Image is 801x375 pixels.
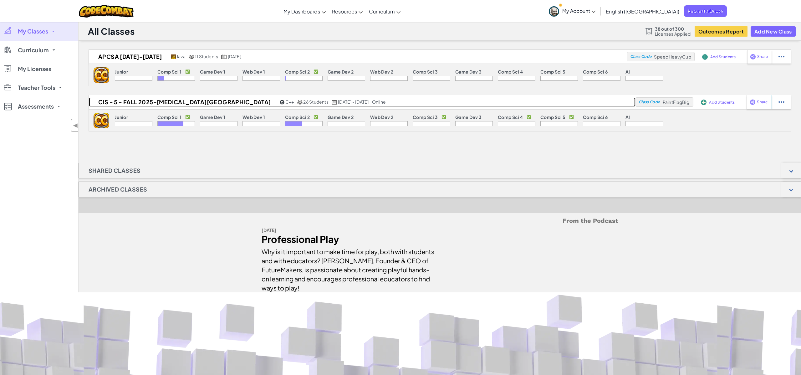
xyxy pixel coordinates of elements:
[583,69,608,74] p: Comp Sci 6
[370,69,393,74] p: Web Dev 2
[285,99,294,105] span: C++
[329,3,366,20] a: Resources
[18,66,51,72] span: My Licenses
[332,100,337,105] img: calendar.svg
[262,216,618,226] h5: From the Podcast
[540,115,565,120] p: Comp Sci 5
[663,99,689,105] span: PaintFlagBig
[73,121,78,130] span: ◀
[778,99,784,105] img: IconStudentEllipsis.svg
[654,54,691,59] span: SpeedHeavyCup
[200,69,225,74] p: Game Dev 1
[79,182,157,197] h1: Archived Classes
[89,97,278,107] h2: CIS - 5 - Fall 2025-[MEDICAL_DATA][GEOGRAPHIC_DATA]
[372,99,386,105] div: online
[328,69,354,74] p: Game Dev 2
[498,69,523,74] p: Comp Sci 4
[778,54,784,59] img: IconStudentEllipsis.svg
[750,99,756,105] img: IconShare_Purple.svg
[185,69,190,74] p: ✅
[639,100,660,104] span: Class Code
[546,1,599,21] a: My Account
[369,8,395,15] span: Curriculum
[195,54,218,59] span: 11 Students
[242,115,265,120] p: Web Dev 1
[285,69,310,74] p: Comp Sci 2
[709,100,735,104] span: Add Students
[455,69,482,74] p: Game Dev 3
[757,100,768,104] span: Share
[750,54,756,59] img: IconShare_Purple.svg
[18,104,54,109] span: Assessments
[79,5,134,18] img: CodeCombat logo
[498,115,523,120] p: Comp Sci 4
[625,115,630,120] p: AI
[200,115,225,120] p: Game Dev 1
[280,3,329,20] a: My Dashboards
[527,115,531,120] p: ✅
[455,115,482,120] p: Game Dev 3
[625,69,630,74] p: AI
[630,55,651,59] span: Class Code
[314,69,318,74] p: ✅
[303,99,329,105] span: 26 Students
[370,115,393,120] p: Web Dev 2
[413,115,438,120] p: Comp Sci 3
[366,3,404,20] a: Curriculum
[176,54,186,59] span: Java
[115,115,128,120] p: Junior
[18,28,48,34] span: My Classes
[189,54,194,59] img: MultipleUsers.png
[79,163,151,178] h1: Shared Classes
[171,54,176,59] img: java.png
[562,8,596,14] span: My Account
[540,69,565,74] p: Comp Sci 5
[185,115,190,120] p: ✅
[89,52,627,61] a: APCSA [DATE]-[DATE] Java 11 Students [DATE]
[757,55,768,59] span: Share
[94,113,109,128] img: logo
[655,26,691,31] span: 38 out of 300
[702,54,708,60] img: IconAddStudents.svg
[297,100,303,105] img: MultipleUsers.png
[606,8,679,15] span: English ([GEOGRAPHIC_DATA])
[89,97,635,107] a: CIS - 5 - Fall 2025-[MEDICAL_DATA][GEOGRAPHIC_DATA] C++ 26 Students [DATE] - [DATE] online
[157,69,181,74] p: Comp Sci 1
[413,69,438,74] p: Comp Sci 3
[751,26,796,37] button: Add New Class
[115,69,128,74] p: Junior
[328,115,354,120] p: Game Dev 2
[280,100,284,105] img: cpp.png
[262,235,435,244] div: Professional Play
[695,26,747,37] button: Outcomes Report
[242,69,265,74] p: Web Dev 1
[710,55,736,59] span: Add Students
[89,52,170,61] h2: APCSA [DATE]-[DATE]
[221,54,227,59] img: calendar.svg
[441,115,446,120] p: ✅
[88,25,135,37] h1: All Classes
[157,115,181,120] p: Comp Sci 1
[338,99,369,105] span: [DATE] - [DATE]
[228,54,241,59] span: [DATE]
[569,115,574,120] p: ✅
[283,8,320,15] span: My Dashboards
[314,115,318,120] p: ✅
[549,6,559,17] img: avatar
[332,8,357,15] span: Resources
[603,3,682,20] a: English ([GEOGRAPHIC_DATA])
[262,226,435,235] div: [DATE]
[262,244,435,292] div: Why is it important to make time for play, both with students and with educators? [PERSON_NAME], ...
[684,5,727,17] a: Request a Quote
[18,85,55,90] span: Teacher Tools
[701,100,707,105] img: IconAddStudents.svg
[655,31,691,36] span: Licenses Applied
[94,67,109,83] img: logo
[285,115,310,120] p: Comp Sci 2
[18,47,49,53] span: Curriculum
[583,115,608,120] p: Comp Sci 6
